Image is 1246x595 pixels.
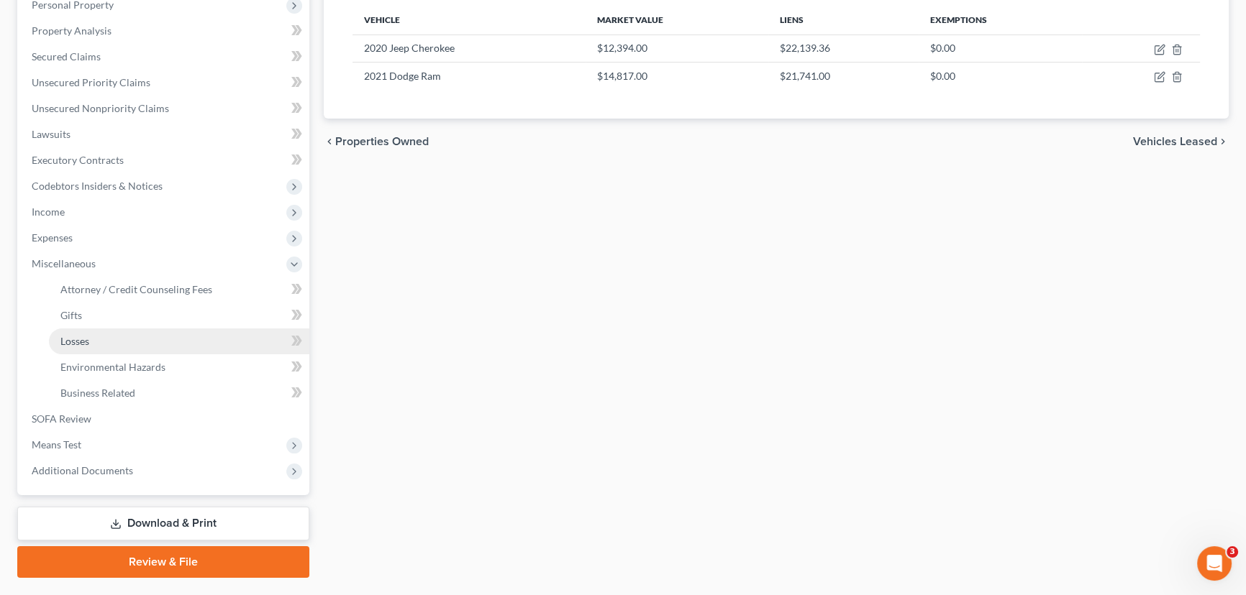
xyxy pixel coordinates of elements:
th: Liens [768,6,919,34]
td: $0.00 [919,63,1082,90]
td: $14,817.00 [586,63,768,90]
a: Environmental Hazards [49,354,309,380]
button: chevron_left Properties Owned [324,136,429,147]
span: Business Related [60,387,135,399]
a: Secured Claims [20,44,309,70]
a: Attorney / Credit Counseling Fees [49,277,309,303]
span: Vehicles Leased [1133,136,1217,147]
a: Unsecured Priority Claims [20,70,309,96]
span: Expenses [32,231,73,244]
a: Property Analysis [20,18,309,44]
span: Codebtors Insiders & Notices [32,180,163,192]
span: Environmental Hazards [60,361,165,373]
a: Gifts [49,303,309,328]
th: Vehicle [353,6,586,34]
span: Lawsuits [32,128,71,140]
span: Miscellaneous [32,257,96,269]
span: Properties Owned [335,136,429,147]
a: Download & Print [17,507,309,540]
a: SOFA Review [20,406,309,432]
a: Losses [49,328,309,354]
span: Secured Claims [32,50,101,63]
i: chevron_right [1217,136,1229,147]
td: $0.00 [919,34,1082,62]
span: Losses [60,335,89,347]
span: Means Test [32,438,81,451]
a: Executory Contracts [20,147,309,173]
span: SOFA Review [32,412,91,425]
td: 2020 Jeep Cherokee [353,34,586,62]
span: Attorney / Credit Counseling Fees [60,283,212,295]
span: Property Analysis [32,24,112,37]
a: Business Related [49,380,309,406]
th: Exemptions [919,6,1082,34]
td: $21,741.00 [768,63,919,90]
iframe: Intercom live chat [1197,546,1232,581]
span: 3 [1227,546,1238,558]
a: Lawsuits [20,121,309,147]
td: 2021 Dodge Ram [353,63,586,90]
span: Gifts [60,309,82,321]
a: Unsecured Nonpriority Claims [20,96,309,121]
button: Vehicles Leased chevron_right [1133,136,1229,147]
td: $12,394.00 [586,34,768,62]
i: chevron_left [324,136,335,147]
a: Review & File [17,546,309,578]
th: Market Value [586,6,768,34]
span: Executory Contracts [32,154,124,166]
span: Income [32,206,65,218]
td: $22,139.36 [768,34,919,62]
span: Unsecured Nonpriority Claims [32,102,169,114]
span: Unsecured Priority Claims [32,76,150,88]
span: Additional Documents [32,464,133,476]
